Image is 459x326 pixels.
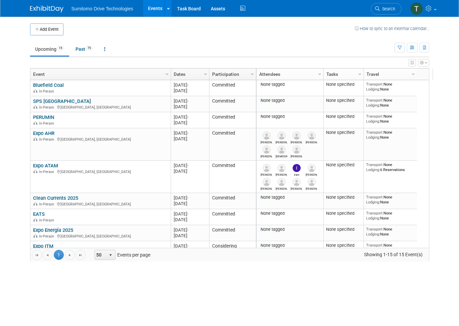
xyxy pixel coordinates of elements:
[30,6,63,12] img: ExhibitDay
[209,241,256,257] td: Considering
[263,132,271,140] img: Santiago Damian
[366,114,384,119] span: Transport:
[366,130,384,135] span: Transport:
[95,250,106,260] span: 50
[174,88,206,94] div: [DATE]
[174,217,206,222] div: [DATE]
[291,154,302,158] div: Elí Chávez
[174,114,206,120] div: [DATE]
[33,234,37,237] img: In-Person Event
[366,200,380,204] span: Lodging:
[212,68,252,80] a: Participation
[326,82,361,87] div: None specified
[33,136,168,142] div: [GEOGRAPHIC_DATA], [GEOGRAPHIC_DATA]
[187,227,189,232] span: -
[326,162,361,168] div: None specified
[366,103,380,108] span: Lodging:
[366,167,380,172] span: Lodging:
[33,211,45,217] a: EATS
[45,253,50,258] span: Go to the previous page
[86,250,157,260] span: Events per page
[71,6,133,11] span: Sumitomo Drive Technologies
[293,132,301,140] img: Francisco López
[174,233,206,238] div: [DATE]
[250,71,255,77] span: Column Settings
[261,154,272,158] div: Fernando Vázquez
[174,68,205,80] a: Dates
[371,3,402,15] a: Search
[32,250,42,260] a: Go to the first page
[33,98,91,104] a: SPS [GEOGRAPHIC_DATA]
[33,137,37,141] img: In-Person Event
[174,120,206,126] div: [DATE]
[357,71,362,77] span: Column Settings
[366,211,414,220] div: None None
[259,68,319,80] a: Attendees
[33,105,37,109] img: In-Person Event
[306,172,317,176] div: Luis Elizondo
[276,154,287,158] div: Jesus Rivera
[39,121,56,126] span: In-Person
[366,130,414,140] div: None None
[34,253,39,258] span: Go to the first page
[278,146,286,154] img: Jesus Rivera
[187,243,189,249] span: -
[33,163,58,169] a: Expo ATAM
[174,82,206,88] div: [DATE]
[54,250,64,260] span: 1
[366,195,384,199] span: Transport:
[39,89,56,94] span: In-Person
[174,201,206,206] div: [DATE]
[42,250,52,260] a: Go to the previous page
[33,169,168,174] div: [GEOGRAPHIC_DATA], [GEOGRAPHIC_DATA]
[163,68,171,78] a: Column Settings
[39,202,56,206] span: In-Person
[278,132,286,140] img: Santiago Barajas
[209,161,256,193] td: Committed
[39,170,56,174] span: In-Person
[187,99,189,104] span: -
[30,43,69,55] a: Upcoming15
[209,225,256,241] td: Committed
[366,119,380,124] span: Lodging:
[259,243,321,248] div: None tagged
[39,234,56,238] span: In-Person
[278,164,286,172] img: Santiago Barajas
[366,162,384,167] span: Transport:
[366,211,384,215] span: Transport:
[33,202,37,205] img: In-Person Event
[174,168,206,174] div: [DATE]
[317,71,322,77] span: Column Settings
[261,172,272,176] div: Gustavo Rodriguez
[209,96,256,112] td: Committed
[174,98,206,104] div: [DATE]
[57,46,64,51] span: 15
[33,121,37,125] img: In-Person Event
[263,146,271,154] img: Fernando Vázquez
[366,232,380,236] span: Lodging:
[164,71,170,77] span: Column Settings
[33,104,168,110] div: [GEOGRAPHIC_DATA], [GEOGRAPHIC_DATA]
[278,178,286,186] img: Ricardo Trucios
[366,243,414,253] div: None None
[293,164,301,172] img: Iram Rincón
[33,218,37,221] img: In-Person Event
[259,114,321,119] div: None tagged
[78,253,83,258] span: Go to the last page
[65,250,75,260] a: Go to the next page
[33,201,168,207] div: [GEOGRAPHIC_DATA], [GEOGRAPHIC_DATA]
[174,227,206,233] div: [DATE]
[291,140,302,144] div: Francisco López
[249,68,256,78] a: Column Settings
[291,186,302,190] div: Emmanuel Fabian
[293,146,301,154] img: Elí Chávez
[33,195,78,201] a: Clean Currents 2025
[306,140,317,144] div: Raúl Martínez
[326,130,361,135] div: None specified
[86,46,93,51] span: 75
[308,164,316,172] img: Luis Elizondo
[209,80,256,96] td: Committed
[358,250,429,259] span: Showing 1-15 of 15 Event(s)
[366,98,414,108] div: None None
[316,68,323,78] a: Column Settings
